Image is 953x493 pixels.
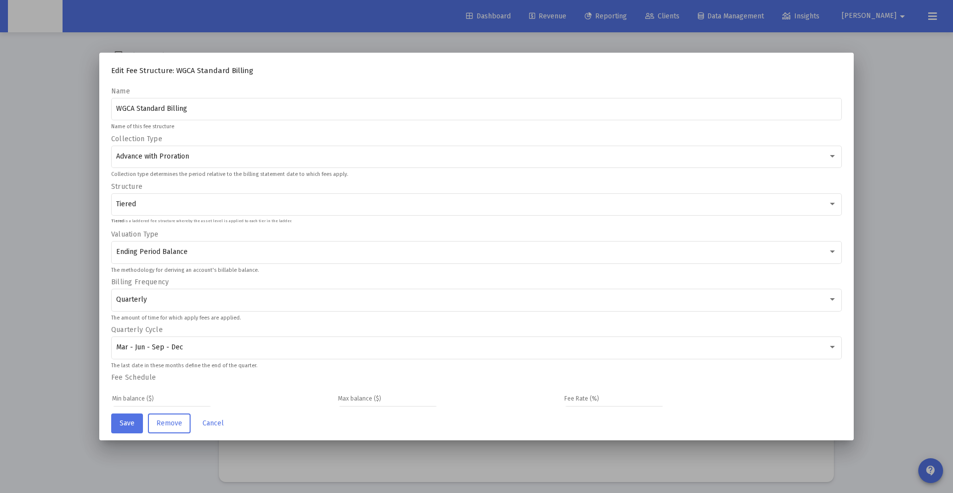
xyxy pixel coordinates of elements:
th: Max balance ($) [338,394,563,404]
label: Valuation Type [111,230,159,239]
mat-hint: The methodology for deriving an account's billable balance. [111,267,259,273]
label: Collection Type [111,135,162,143]
span: Ending Period Balance [116,247,188,256]
label: Billing Frequency [111,278,169,286]
span: Remove [156,419,182,427]
h4: Edit Fee Structure: WGCA Standard Billing [111,65,842,77]
label: Quarterly Cycle [111,326,163,334]
label: Fee Schedule [111,373,156,382]
span: Advance with Proration [116,152,189,161]
span: Mar - Jun - Sep - Dec [116,343,183,351]
mat-hint: The last date in these months define the end of the quarter. [111,363,257,369]
th: Min balance ($) [112,394,338,404]
b: Tiered [111,219,124,223]
span: Quarterly [116,295,147,304]
p: is a laddered fee structure whereby the asset level is applied to each tier in the ladder. [111,219,292,224]
mat-hint: Name of this fee structure [111,124,174,130]
label: Structure [111,182,143,191]
th: Fee Rate (%) [564,394,790,404]
button: Cancel [195,413,232,433]
span: Cancel [203,419,224,427]
span: Tiered [116,200,136,208]
button: Remove [148,413,191,433]
mat-hint: Collection type determines the period relative to the billing statement date to which fees apply. [111,171,348,177]
span: Save [120,419,135,427]
label: Name [111,87,130,95]
button: Save [111,413,143,433]
input: e.g., Standard Fee [116,105,837,113]
mat-hint: The amount of time for which apply fees are applied. [111,315,241,321]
